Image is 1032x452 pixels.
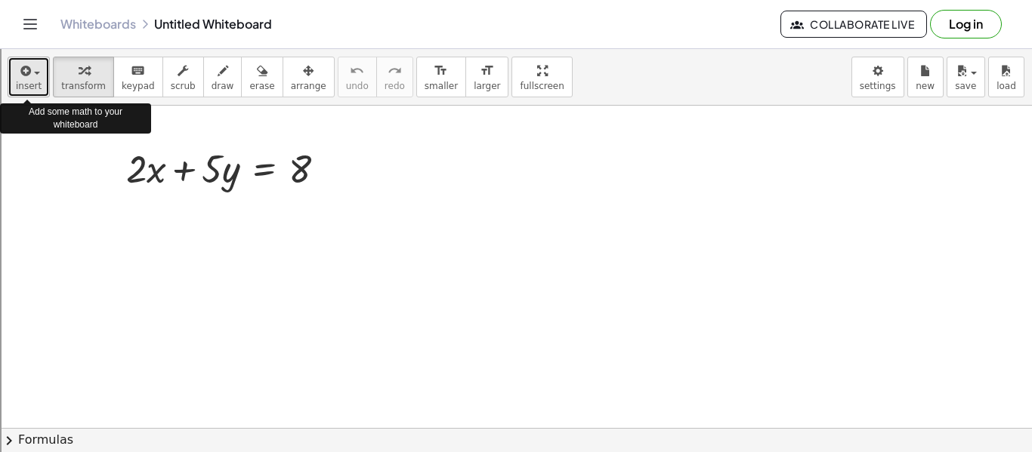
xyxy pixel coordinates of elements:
[6,20,1026,33] div: Sort New > Old
[8,57,50,97] button: insert
[930,10,1002,38] button: Log in
[6,88,1026,101] div: Rename
[16,81,42,91] span: insert
[60,17,136,32] a: Whiteboards
[6,101,1026,115] div: Move To ...
[61,81,106,91] span: transform
[18,12,42,36] button: Toggle navigation
[6,60,1026,74] div: Options
[6,47,1026,60] div: Delete
[6,33,1026,47] div: Move To ...
[6,6,1026,20] div: Sort A > Z
[793,17,914,31] span: Collaborate Live
[6,74,1026,88] div: Sign out
[780,11,927,38] button: Collaborate Live
[53,57,114,97] button: transform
